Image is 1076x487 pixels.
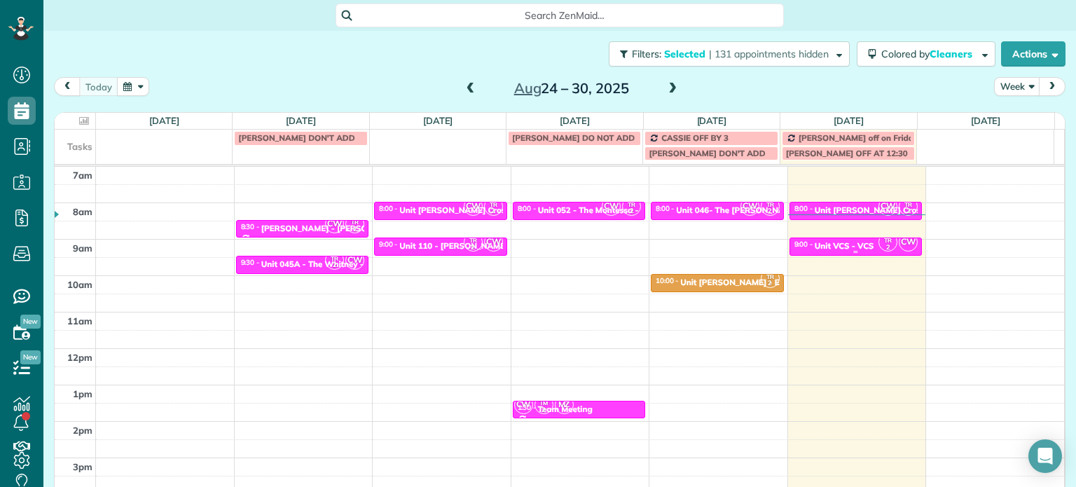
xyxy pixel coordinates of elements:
div: [PERSON_NAME] - [PERSON_NAME] Violin [261,224,429,233]
h2: 24 – 30, 2025 [484,81,659,96]
span: [PERSON_NAME] DO NOT ADD [512,132,635,143]
div: Unit 110 - [PERSON_NAME] - Capital [399,241,544,251]
span: CW [345,251,364,270]
button: Actions [1001,41,1065,67]
span: 9am [73,242,92,254]
span: CW [325,214,344,233]
span: | 131 appointments hidden [709,48,829,60]
button: next [1039,77,1065,96]
small: 2 [879,241,897,254]
small: 2 [623,205,640,218]
span: 7am [73,170,92,181]
span: [PERSON_NAME] off on Fridays [799,132,922,143]
a: [DATE] [149,115,179,126]
span: Colored by [881,48,977,60]
span: 10am [67,279,92,290]
span: 2pm [73,425,92,436]
a: [DATE] [697,115,727,126]
a: [DATE] [286,115,316,126]
span: Aug [514,79,542,97]
span: MZ [555,395,574,414]
small: 2 [761,205,779,218]
button: Filters: Selected | 131 appointments hidden [609,41,850,67]
span: CW [899,233,918,252]
span: [PERSON_NAME] DON'T ADD [649,148,765,158]
div: Unit 052 - The Montessa - Capital [538,205,669,215]
div: Unit [PERSON_NAME] Crossing - Pure [815,205,963,215]
small: 2 [485,205,502,218]
div: Unit [PERSON_NAME] Crossing - Pure [399,205,547,215]
a: [DATE] [971,115,1001,126]
span: CW [464,197,483,216]
span: Cleaners [930,48,974,60]
span: [PERSON_NAME] OFF AT 12:30 [786,148,908,158]
span: CW [514,395,533,414]
div: Unit 046- The [PERSON_NAME] - Capital [676,205,835,215]
span: 11am [67,315,92,327]
small: 2 [346,223,364,236]
span: CW [878,197,897,216]
div: Unit VCS - VCS [815,241,874,251]
span: CW [602,197,621,216]
span: 1pm [73,388,92,399]
div: Open Intercom Messenger [1028,439,1062,473]
button: Week [994,77,1040,96]
span: New [20,315,41,329]
div: Unit 045A - The Whitney - Capital [261,259,394,269]
button: prev [54,77,81,96]
span: CW [740,197,759,216]
span: New [20,350,41,364]
a: [DATE] [423,115,453,126]
small: 2 [899,205,917,218]
span: 3pm [73,461,92,472]
div: Unit [PERSON_NAME] - Eko [680,277,789,287]
small: 2 [535,404,553,417]
button: Colored byCleaners [857,41,995,67]
small: 2 [761,277,779,290]
a: Filters: Selected | 131 appointments hidden [602,41,850,67]
small: 2 [464,241,482,254]
a: [DATE] [834,115,864,126]
span: Filters: [632,48,661,60]
span: CASSIE OFF BY 3 [661,132,729,143]
span: Selected [664,48,706,60]
span: [PERSON_NAME] DON'T ADD [238,132,354,143]
span: 12pm [67,352,92,363]
button: today [79,77,118,96]
a: [DATE] [560,115,590,126]
small: 2 [326,259,343,272]
span: 8am [73,206,92,217]
span: CW [484,233,503,252]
